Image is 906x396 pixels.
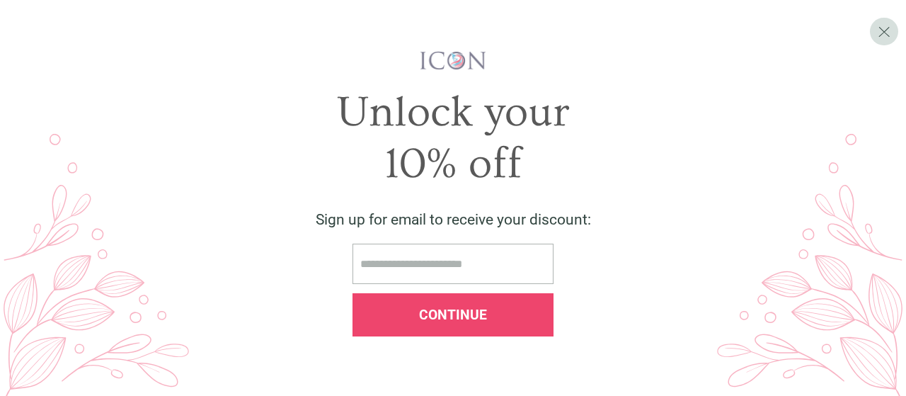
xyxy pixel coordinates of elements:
[419,307,487,323] span: Continue
[418,50,488,71] img: iconwallstickersl_1754656298800.png
[384,140,522,188] span: 10% off
[316,211,591,228] span: Sign up for email to receive your discount:
[337,88,570,137] span: Unlock your
[878,22,890,40] span: X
